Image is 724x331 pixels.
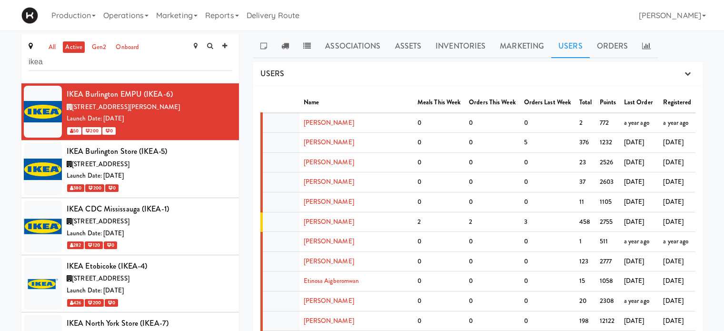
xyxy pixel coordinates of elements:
[85,241,102,249] span: 120
[104,241,117,249] span: 0
[67,241,84,249] span: 282
[304,158,354,167] a: [PERSON_NAME]
[596,113,620,133] td: 772
[304,177,354,186] a: [PERSON_NAME]
[520,232,575,252] td: 0
[304,197,354,206] a: [PERSON_NAME]
[414,93,465,113] th: Meals This Week
[304,276,359,285] a: Etinosa Aigberomwan
[105,184,119,192] span: 0
[29,53,232,71] input: Search site
[624,316,645,325] span: [DATE]
[551,34,590,58] a: Users
[388,34,429,58] a: Assets
[520,172,575,192] td: 0
[465,212,520,232] td: 2
[575,271,596,291] td: 15
[575,291,596,311] td: 20
[304,257,354,266] a: [PERSON_NAME]
[596,133,620,153] td: 1232
[575,192,596,212] td: 11
[67,184,84,192] span: 380
[575,113,596,133] td: 2
[575,212,596,232] td: 458
[596,271,620,291] td: 1058
[85,184,104,192] span: 200
[67,170,232,182] div: Launch Date: [DATE]
[414,133,465,153] td: 0
[304,316,354,325] a: [PERSON_NAME]
[465,152,520,172] td: 0
[465,311,520,331] td: 0
[67,127,81,135] span: 50
[659,93,695,113] th: Registered
[596,291,620,311] td: 2308
[67,202,232,216] div: IKEA CDC Mississauga (IKEA-1)
[465,271,520,291] td: 0
[575,232,596,252] td: 1
[624,296,649,305] span: a year ago
[102,127,116,135] span: 0
[21,198,239,255] li: IKEA CDC Mississauga (IKEA-1)[STREET_ADDRESS]Launch Date: [DATE] 282 120 0
[428,34,493,58] a: Inventories
[82,127,101,135] span: 200
[596,311,620,331] td: 12122
[67,316,232,331] div: IKEA North York Store (IKEA-7)
[575,152,596,172] td: 23
[105,299,118,307] span: 0
[596,192,620,212] td: 1105
[520,152,575,172] td: 0
[590,34,635,58] a: Orders
[663,276,684,285] span: [DATE]
[67,285,232,297] div: Launch Date: [DATE]
[304,217,354,226] a: [PERSON_NAME]
[520,93,575,113] th: Orders Last Week
[414,192,465,212] td: 0
[624,237,649,246] span: a year ago
[624,177,645,186] span: [DATE]
[21,83,239,140] li: IKEA Burlington EMPU (IKEA-6)[STREET_ADDRESS][PERSON_NAME]Launch Date: [DATE] 50 200 0
[575,133,596,153] td: 376
[520,133,575,153] td: 5
[465,113,520,133] td: 0
[465,93,520,113] th: Orders This Week
[663,158,684,167] span: [DATE]
[596,152,620,172] td: 2526
[67,87,232,101] div: IKEA Burlington EMPU (IKEA-6)
[67,299,84,307] span: 426
[414,232,465,252] td: 0
[596,251,620,271] td: 2777
[520,311,575,331] td: 0
[575,93,596,113] th: Total
[414,152,465,172] td: 0
[260,68,285,79] span: USERS
[520,271,575,291] td: 0
[304,138,354,147] a: [PERSON_NAME]
[663,237,688,246] span: a year ago
[414,311,465,331] td: 0
[46,41,58,53] a: all
[663,217,684,226] span: [DATE]
[465,172,520,192] td: 0
[663,118,688,127] span: a year ago
[414,291,465,311] td: 0
[304,118,354,127] a: [PERSON_NAME]
[67,259,232,273] div: IKEA Etobicoke (IKEA-4)
[465,291,520,311] td: 0
[21,140,239,198] li: IKEA Burlington Store (IKEA-5)[STREET_ADDRESS]Launch Date: [DATE] 380 200 0
[414,172,465,192] td: 0
[465,232,520,252] td: 0
[624,118,649,127] span: a year ago
[624,158,645,167] span: [DATE]
[596,212,620,232] td: 2755
[575,172,596,192] td: 37
[89,41,109,53] a: gen2
[113,41,141,53] a: onboard
[596,172,620,192] td: 2603
[67,228,232,240] div: Launch Date: [DATE]
[520,212,575,232] td: 3
[596,93,620,113] th: Points
[493,34,551,58] a: Marketing
[624,276,645,285] span: [DATE]
[624,138,645,147] span: [DATE]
